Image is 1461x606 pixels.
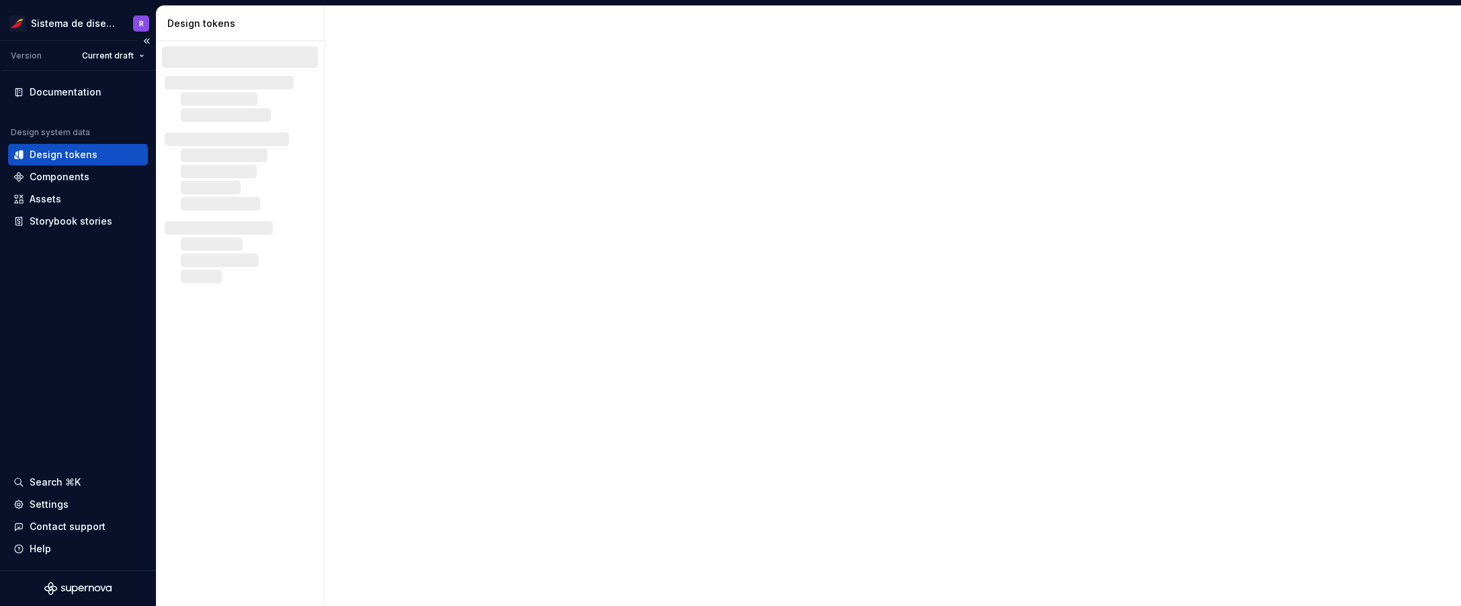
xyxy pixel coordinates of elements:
div: Design tokens [30,148,97,161]
button: Search ⌘K [8,471,148,493]
button: Collapse sidebar [137,32,156,50]
img: 55604660-494d-44a9-beb2-692398e9940a.png [9,15,26,32]
a: Documentation [8,81,148,103]
button: Sistema de diseño IberiaR [3,9,153,38]
button: Contact support [8,516,148,537]
a: Storybook stories [8,211,148,232]
div: Storybook stories [30,215,112,228]
div: Assets [30,192,61,206]
a: Assets [8,188,148,210]
div: Components [30,170,89,184]
a: Design tokens [8,144,148,165]
button: Help [8,538,148,560]
span: Current draft [82,50,134,61]
div: Sistema de diseño Iberia [31,17,117,30]
div: Search ⌘K [30,476,81,489]
a: Components [8,166,148,188]
a: Settings [8,494,148,515]
div: Design tokens [167,17,319,30]
div: Version [11,50,42,61]
div: Documentation [30,85,101,99]
div: Design system data [11,127,90,138]
svg: Supernova Logo [44,582,112,595]
div: Contact support [30,520,106,533]
button: Current draft [76,46,151,65]
div: Settings [30,498,69,511]
div: Help [30,542,51,556]
div: R [139,18,144,29]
